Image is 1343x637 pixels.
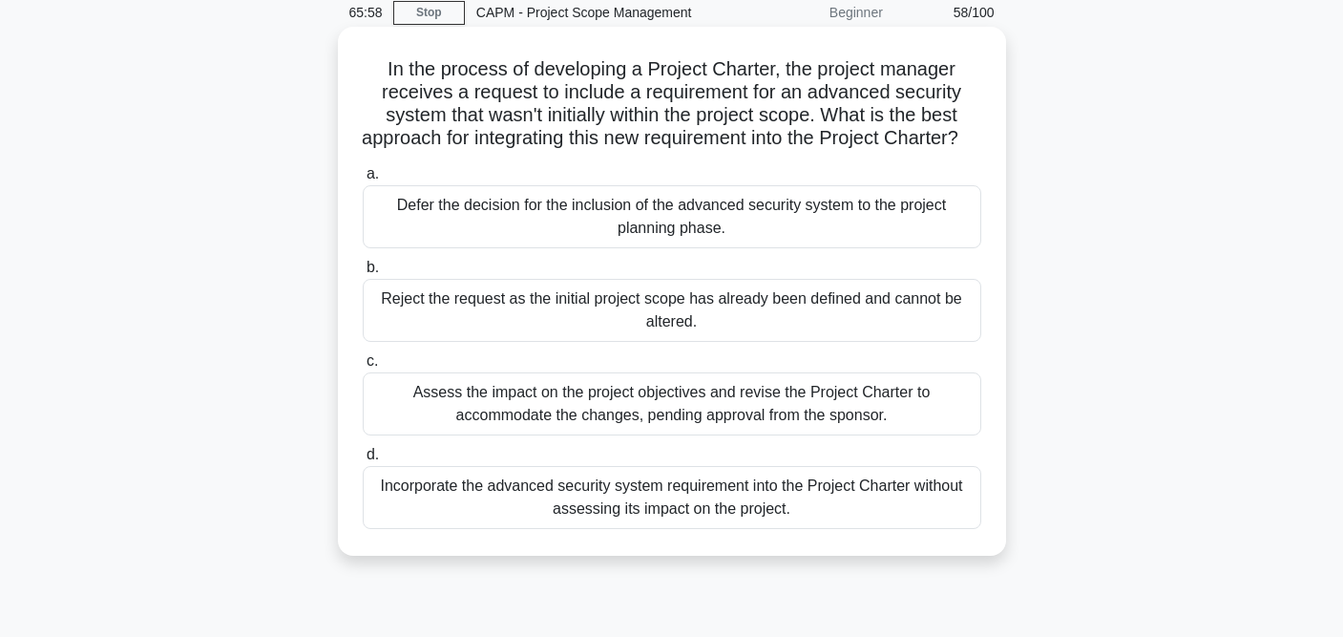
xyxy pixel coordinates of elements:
span: b. [367,259,379,275]
a: Stop [393,1,465,25]
span: a. [367,165,379,181]
div: Defer the decision for the inclusion of the advanced security system to the project planning phase. [363,185,981,248]
span: d. [367,446,379,462]
span: c. [367,352,378,369]
div: Assess the impact on the project objectives and revise the Project Charter to accommodate the cha... [363,372,981,435]
div: Incorporate the advanced security system requirement into the Project Charter without assessing i... [363,466,981,529]
div: Reject the request as the initial project scope has already been defined and cannot be altered. [363,279,981,342]
h5: In the process of developing a Project Charter, the project manager receives a request to include... [361,57,983,151]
